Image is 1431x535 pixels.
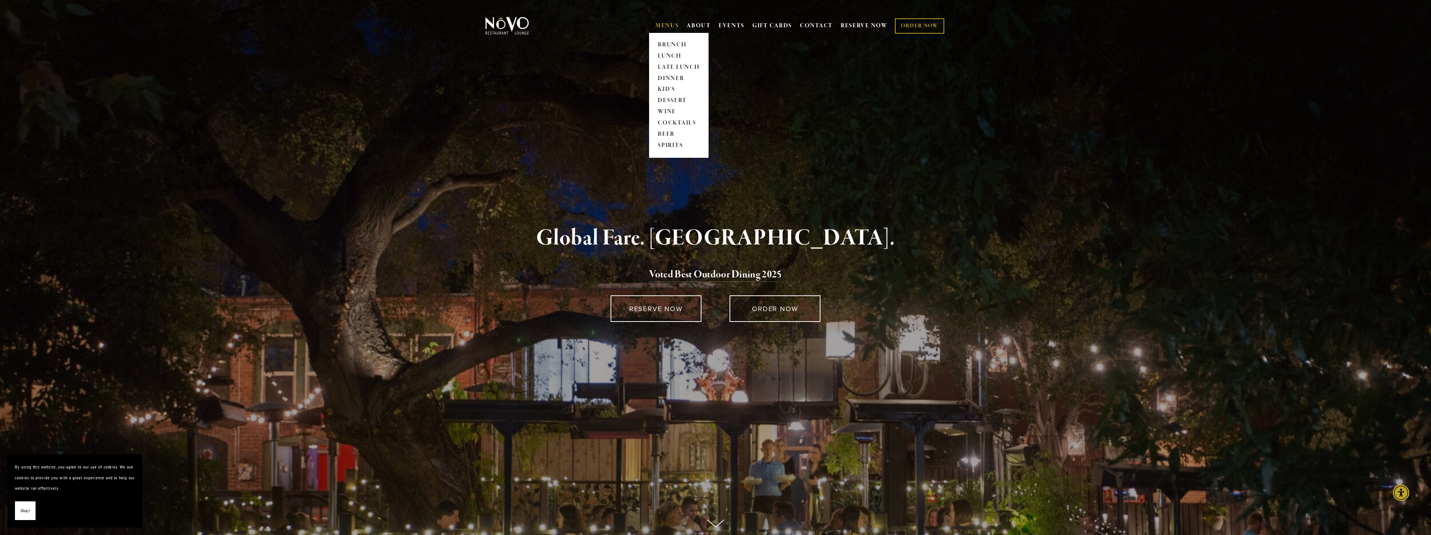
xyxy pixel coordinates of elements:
[655,50,702,62] a: LUNCH
[536,224,895,252] strong: Global Fare. [GEOGRAPHIC_DATA].
[21,505,30,516] span: Okay!
[687,22,711,30] a: ABOUT
[611,295,701,322] a: RESERVE NOW
[1393,485,1409,501] div: Accessibility Menu
[655,39,702,50] a: BRUNCH
[655,95,702,107] a: DESSERT
[15,462,135,494] p: By using this website, you agree to our use of cookies. We use cookies to provide you with a grea...
[655,84,702,95] a: KID'S
[498,267,934,283] h2: 5
[730,295,820,322] a: ORDER NOW
[800,19,833,33] a: CONTACT
[655,62,702,73] a: LATE LUNCH
[7,454,142,528] section: Cookie banner
[752,19,792,33] a: GIFT CARDS
[655,22,679,30] a: MENUS
[484,16,530,35] img: Novo Restaurant &amp; Lounge
[655,73,702,84] a: DINNER
[655,118,702,129] a: COCKTAILS
[655,107,702,118] a: WINE
[719,22,744,30] a: EVENTS
[649,268,777,282] a: Voted Best Outdoor Dining 202
[15,501,36,520] button: Okay!
[655,140,702,151] a: SPIRITS
[841,19,888,33] a: RESERVE NOW
[655,129,702,140] a: BEER
[895,18,944,34] a: ORDER NOW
